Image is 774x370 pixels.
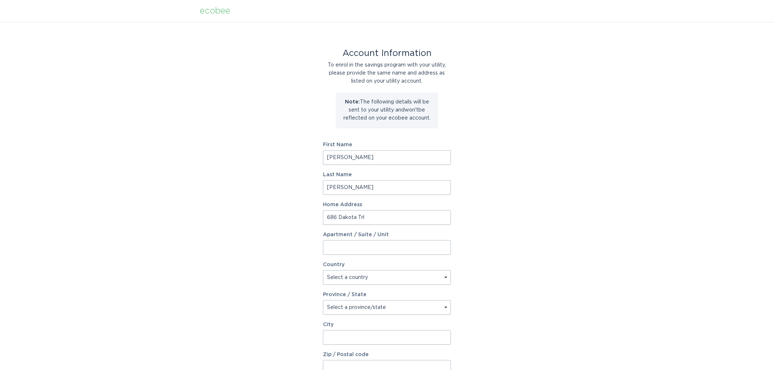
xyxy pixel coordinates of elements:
[323,61,451,85] div: To enrol in the savings program with your utility, please provide the same name and address as li...
[341,98,433,122] p: The following details will be sent to your utility and won't be reflected on your ecobee account.
[200,7,230,15] div: ecobee
[323,142,451,147] label: First Name
[323,292,367,297] label: Province / State
[323,352,451,357] label: Zip / Postal code
[345,99,360,105] strong: Note:
[323,172,451,177] label: Last Name
[323,262,345,267] label: Country
[323,49,451,57] div: Account Information
[323,322,451,327] label: City
[323,202,451,207] label: Home Address
[323,232,451,237] label: Apartment / Suite / Unit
